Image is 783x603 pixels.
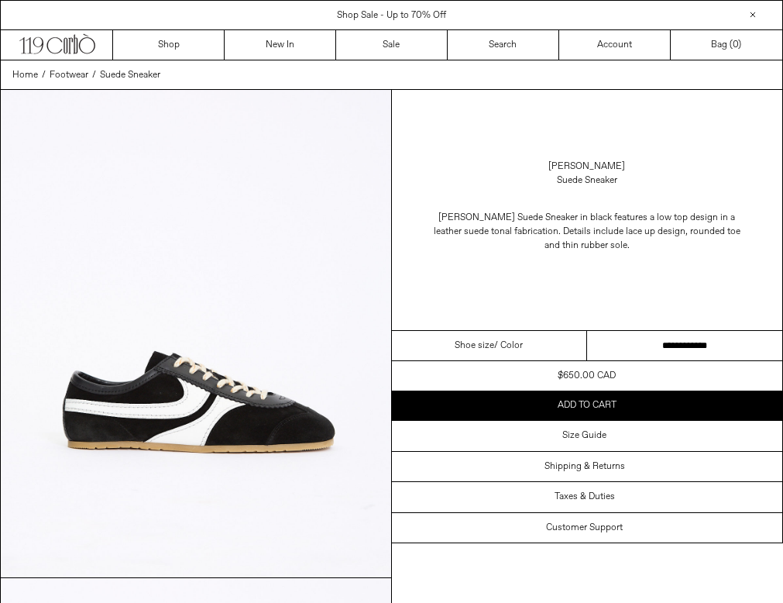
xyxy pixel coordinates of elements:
a: Bag () [671,30,782,60]
a: Search [448,30,559,60]
a: Shop [113,30,225,60]
a: New In [225,30,336,60]
button: Add to cart [392,391,783,420]
span: 0 [733,39,738,51]
h3: Shipping & Returns [544,461,625,472]
p: [PERSON_NAME] Suede Sneaker in black features a low top design in a leather suede tonal fabricati... [432,203,742,260]
span: Home [12,69,38,81]
a: Sale [336,30,448,60]
a: Shop Sale - Up to 70% Off [337,9,446,22]
a: Home [12,68,38,82]
div: Suede Sneaker [557,174,617,188]
span: / [42,68,46,82]
span: Shoe size [455,339,494,353]
span: ) [733,38,741,52]
a: Footwear [50,68,88,82]
a: Suede Sneaker [100,68,160,82]
a: Account [559,30,671,60]
h3: Size Guide [562,430,606,441]
img: Corbo-2025-05-258980copy_1800x1800.jpg [1,90,391,577]
h3: Customer Support [546,522,623,533]
span: Suede Sneaker [100,69,160,81]
a: [PERSON_NAME] [548,160,625,174]
span: / Color [494,339,523,353]
h3: Taxes & Duties [555,491,615,502]
div: $650.00 CAD [558,369,616,383]
span: / [92,68,96,82]
span: Add to cart [558,399,616,412]
span: Footwear [50,69,88,81]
